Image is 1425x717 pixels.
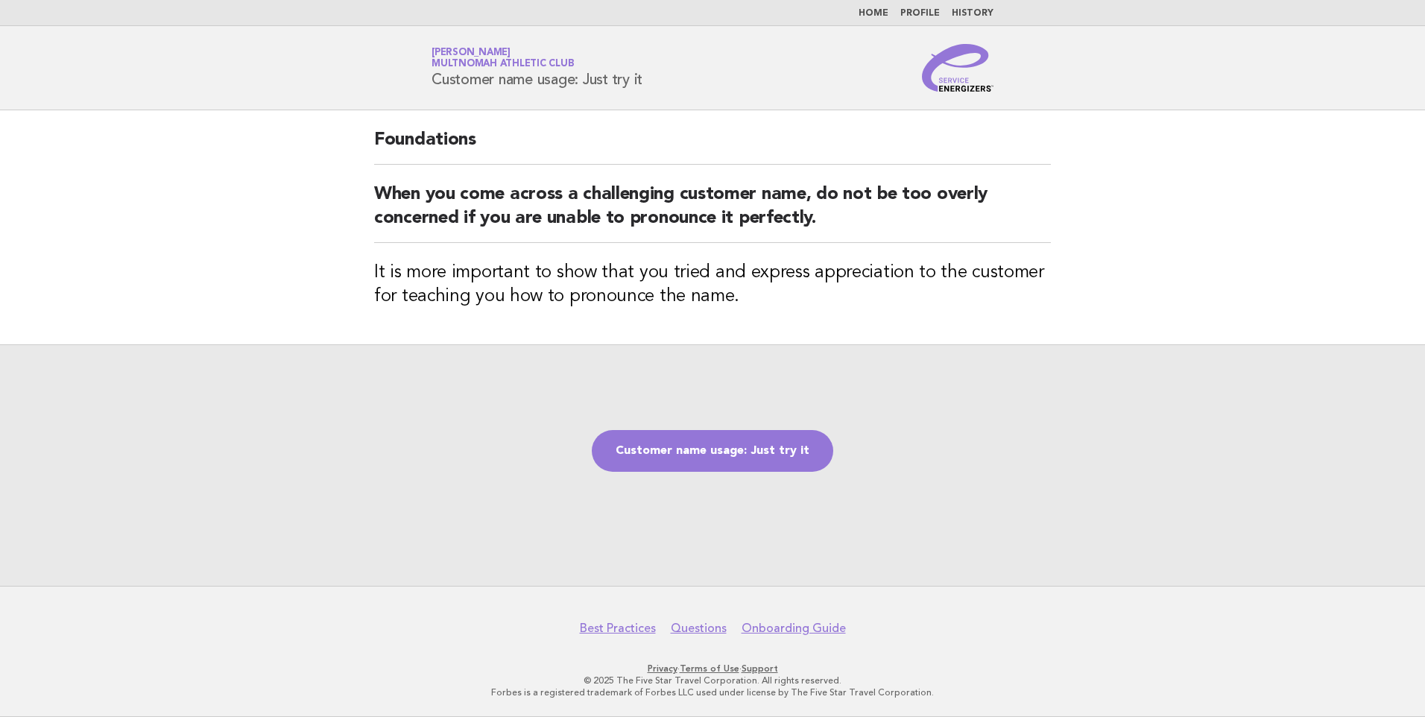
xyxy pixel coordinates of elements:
a: Support [742,663,778,674]
a: Profile [900,9,940,18]
img: Service Energizers [922,44,993,92]
p: · · [256,663,1169,675]
span: Multnomah Athletic Club [432,60,574,69]
a: Questions [671,621,727,636]
a: Best Practices [580,621,656,636]
a: History [952,9,993,18]
h2: When you come across a challenging customer name, do not be too overly concerned if you are unabl... [374,183,1051,243]
p: © 2025 The Five Star Travel Corporation. All rights reserved. [256,675,1169,686]
a: Customer name usage: Just try it [592,430,833,472]
a: Terms of Use [680,663,739,674]
a: Home [859,9,888,18]
h2: Foundations [374,128,1051,165]
a: Privacy [648,663,677,674]
a: [PERSON_NAME]Multnomah Athletic Club [432,48,574,69]
p: Forbes is a registered trademark of Forbes LLC used under license by The Five Star Travel Corpora... [256,686,1169,698]
h3: It is more important to show that you tried and express appreciation to the customer for teaching... [374,261,1051,309]
a: Onboarding Guide [742,621,846,636]
h1: Customer name usage: Just try it [432,48,642,87]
